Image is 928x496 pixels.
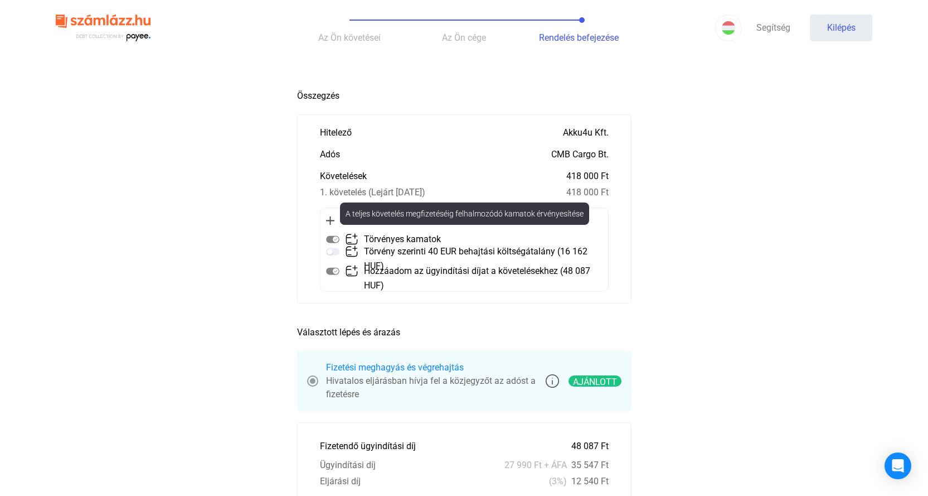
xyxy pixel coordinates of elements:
font: 418 000 Ft [566,171,609,181]
img: add-claim [345,264,358,278]
button: HU [715,15,742,41]
img: add-claim [345,233,358,246]
img: add-claim [345,245,358,258]
img: bekapcsolható-letiltott [326,264,339,278]
img: HU [722,21,735,35]
font: Hivatalos eljárásban hívja fel a közjegyzőt az adóst a fizetésre [326,375,536,399]
font: Akku4u Kft. [563,127,609,138]
font: Fizetendő ügyindítási díj [320,441,416,451]
font: Kilépés [827,22,856,33]
font: Követelések [320,171,367,181]
div: Intercom Messenger megnyitása [885,452,911,479]
img: info-szürke-körvonal [546,374,559,388]
font: Törvény szerinti 40 EUR behajtási költségátalány (16 162 HUF) [364,246,587,271]
font: Ajánlott [573,377,617,387]
font: Segítség [756,22,790,33]
font: Eljárási díj [320,476,361,487]
img: ki-/bekapcsolás [326,245,339,258]
button: Kilépés [810,15,872,41]
img: szamlazzhu-logó [56,10,150,46]
font: Fizetési meghagyás és végrehajtás [326,362,464,373]
font: Törvényes kamatok [364,234,441,244]
img: bekapcsolható-letiltott [326,233,339,246]
font: Adós [320,149,340,160]
a: Segítség [742,15,804,41]
font: 48 087 Ft [571,441,609,451]
font: Összegzés [297,90,339,101]
font: 35 547 Ft [571,460,609,470]
a: info-szürke-körvonalAjánlott [546,374,621,388]
font: Választott lépés és árazás [297,327,400,338]
font: Hitelező [320,127,352,138]
font: Az Ön követései [318,32,381,43]
font: (3%) [549,476,567,487]
font: 1. követelés (Lejárt [DATE]) [320,187,425,198]
font: Rendelés befejezése [539,32,619,43]
font: Az Ön cége [442,32,486,43]
font: 27 990 Ft + ÁFA [504,460,567,470]
img: plusz-fekete [326,216,334,225]
div: A teljes követelés megfizetéséig felhalmozódó kamatok érvényesítése [340,203,589,225]
font: 12 540 Ft [571,476,609,487]
font: 418 000 Ft [566,187,609,198]
font: CMB Cargo Bt. [551,149,609,160]
font: Hozzáadom az ügyindítási díjat a követelésekhez (48 087 HUF) [364,266,590,291]
font: Ügyindítási díj [320,460,376,470]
